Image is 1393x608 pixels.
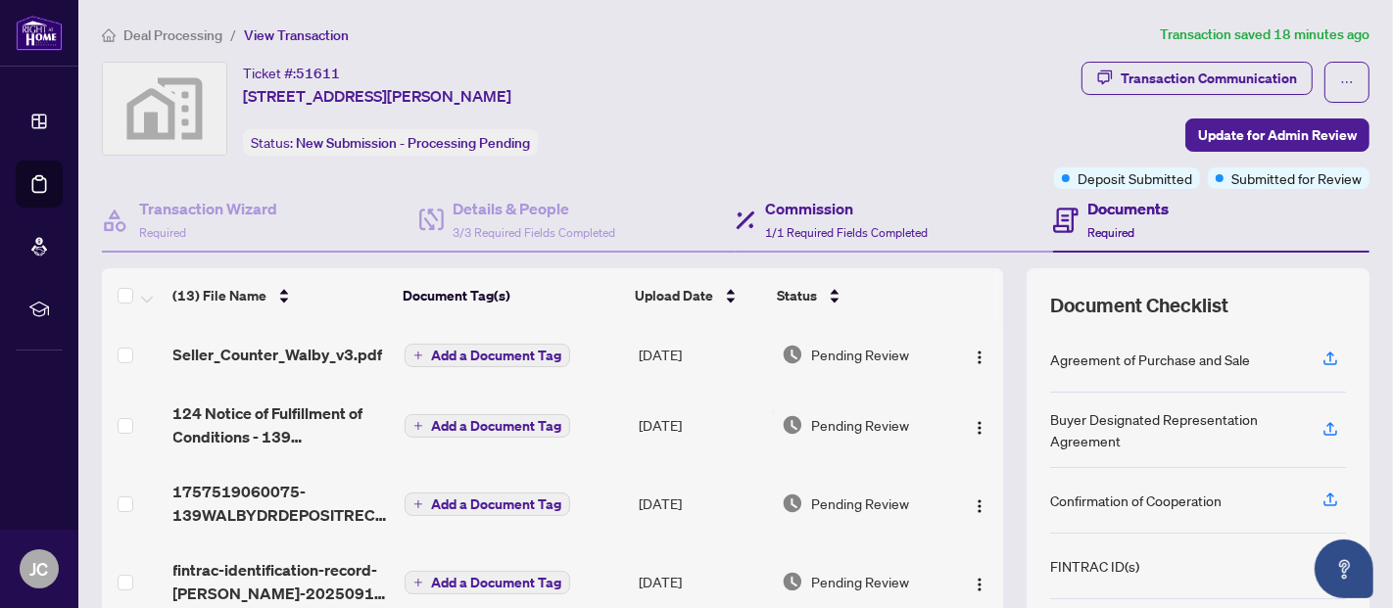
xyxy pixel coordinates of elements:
span: 3/3 Required Fields Completed [454,225,616,240]
span: Status [777,285,817,306]
td: [DATE] [631,386,774,464]
h4: Commission [765,197,928,220]
span: Submitted for Review [1231,167,1362,189]
span: Add a Document Tag [431,419,561,433]
td: [DATE] [631,464,774,542]
span: Document Checklist [1050,292,1228,319]
button: Logo [964,488,995,519]
span: home [102,28,116,42]
span: Pending Review [811,414,909,436]
img: Document Status [782,414,803,436]
button: Logo [964,339,995,370]
div: Buyer Designated Representation Agreement [1050,408,1299,451]
span: Add a Document Tag [431,576,561,589]
span: Add a Document Tag [431,349,561,362]
div: Status: [243,129,538,156]
div: FINTRAC ID(s) [1050,555,1139,577]
button: Add a Document Tag [405,413,570,439]
button: Add a Document Tag [405,571,570,594]
button: Transaction Communication [1081,62,1313,95]
button: Add a Document Tag [405,491,570,517]
img: Document Status [782,344,803,365]
span: Deal Processing [123,26,222,44]
span: Pending Review [811,571,909,592]
div: Agreement of Purchase and Sale [1050,349,1250,370]
button: Add a Document Tag [405,492,570,516]
span: 1757519060075-139WALBYDRDEPOSITRECEIPT.pdf [173,480,390,527]
span: plus [413,351,423,360]
span: New Submission - Processing Pending [296,134,530,152]
button: Logo [964,566,995,597]
li: / [230,23,236,46]
span: 1/1 Required Fields Completed [765,225,928,240]
th: Document Tag(s) [395,268,627,323]
h4: Details & People [454,197,616,220]
span: View Transaction [244,26,349,44]
span: Add a Document Tag [431,497,561,511]
span: plus [413,499,423,509]
span: Required [139,225,186,240]
img: Document Status [782,492,803,514]
div: Transaction Communication [1121,63,1297,94]
span: Pending Review [811,492,909,514]
button: Update for Admin Review [1185,118,1369,152]
img: logo [16,15,63,51]
span: Deposit Submitted [1078,167,1192,189]
span: 124 Notice of Fulfillment of Conditions - 139 [PERSON_NAME] - Signed.pdf [173,401,390,448]
div: Ticket #: [243,62,340,84]
span: Upload Date [635,285,713,306]
button: Add a Document Tag [405,344,570,367]
th: Upload Date [627,268,769,323]
span: fintrac-identification-record-[PERSON_NAME]-20250910-084108.pdf [173,558,390,605]
img: Logo [972,350,987,365]
span: plus [413,578,423,587]
span: Required [1088,225,1135,240]
h4: Transaction Wizard [139,197,277,220]
button: Add a Document Tag [405,414,570,438]
span: [STREET_ADDRESS][PERSON_NAME] [243,84,511,108]
div: Confirmation of Cooperation [1050,490,1222,511]
th: (13) File Name [165,268,395,323]
button: Add a Document Tag [405,343,570,368]
img: Logo [972,577,987,592]
button: Logo [964,409,995,441]
td: [DATE] [631,323,774,386]
span: 51611 [296,65,340,82]
th: Status [769,268,947,323]
button: Open asap [1315,539,1373,598]
article: Transaction saved 18 minutes ago [1160,23,1369,46]
span: Update for Admin Review [1198,119,1357,151]
span: Pending Review [811,344,909,365]
img: Document Status [782,571,803,592]
img: Logo [972,420,987,436]
span: (13) File Name [172,285,266,306]
img: svg%3e [103,63,226,155]
button: Add a Document Tag [405,570,570,595]
img: Logo [972,498,987,514]
span: ellipsis [1340,75,1354,89]
span: Seller_Counter_Walby_v3.pdf [173,343,383,366]
span: JC [30,555,49,583]
h4: Documents [1088,197,1170,220]
span: plus [413,421,423,431]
